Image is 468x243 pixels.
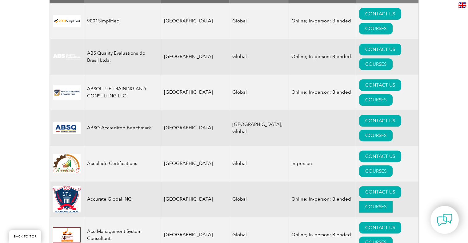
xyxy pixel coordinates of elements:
td: In-person [288,146,356,182]
td: Online; In-person; Blended [288,75,356,110]
img: en [458,2,466,8]
td: Online; In-person; Blended [288,39,356,75]
a: CONTACT US [359,8,401,20]
td: [GEOGRAPHIC_DATA] [161,110,229,146]
a: COURSES [359,165,393,177]
td: Global [229,39,288,75]
td: [GEOGRAPHIC_DATA] [161,3,229,39]
img: 16e092f6-eadd-ed11-a7c6-00224814fd52-logo.png [53,85,81,100]
a: COURSES [359,23,393,34]
a: CONTACT US [359,151,401,162]
td: ABS Quality Evaluations do Brasil Ltda. [84,39,161,75]
a: BACK TO TOP [9,230,41,243]
img: 1a94dd1a-69dd-eb11-bacb-002248159486-logo.jpg [53,154,81,173]
td: ABSQ Accredited Benchmark [84,110,161,146]
img: 306afd3c-0a77-ee11-8179-000d3ae1ac14-logo.jpg [53,227,81,242]
td: Accolade Certifications [84,146,161,182]
a: COURSES [359,94,393,106]
td: [GEOGRAPHIC_DATA] [161,182,229,217]
img: contact-chat.png [437,212,452,228]
td: Global [229,146,288,182]
td: Global [229,182,288,217]
td: Global [229,3,288,39]
img: 37c9c059-616f-eb11-a812-002248153038-logo.png [53,15,81,27]
td: Online; In-person; Blended [288,182,356,217]
td: 9001Simplified [84,3,161,39]
a: CONTACT US [359,79,401,91]
td: [GEOGRAPHIC_DATA], Global [229,110,288,146]
a: CONTACT US [359,44,401,55]
td: Online; In-person; Blended [288,3,356,39]
a: CONTACT US [359,115,401,127]
a: CONTACT US [359,186,401,198]
td: Accurate Global INC. [84,182,161,217]
a: COURSES [359,58,393,70]
td: [GEOGRAPHIC_DATA] [161,75,229,110]
a: CONTACT US [359,222,401,233]
td: [GEOGRAPHIC_DATA] [161,39,229,75]
a: COURSES [359,201,393,213]
img: a034a1f6-3919-f011-998a-0022489685a1-logo.png [53,186,81,213]
img: c92924ac-d9bc-ea11-a814-000d3a79823d-logo.jpg [53,53,81,60]
a: COURSES [359,130,393,141]
td: Global [229,75,288,110]
td: ABSOLUTE TRAINING AND CONSULTING LLC [84,75,161,110]
img: cc24547b-a6e0-e911-a812-000d3a795b83-logo.png [53,122,81,134]
td: [GEOGRAPHIC_DATA] [161,146,229,182]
